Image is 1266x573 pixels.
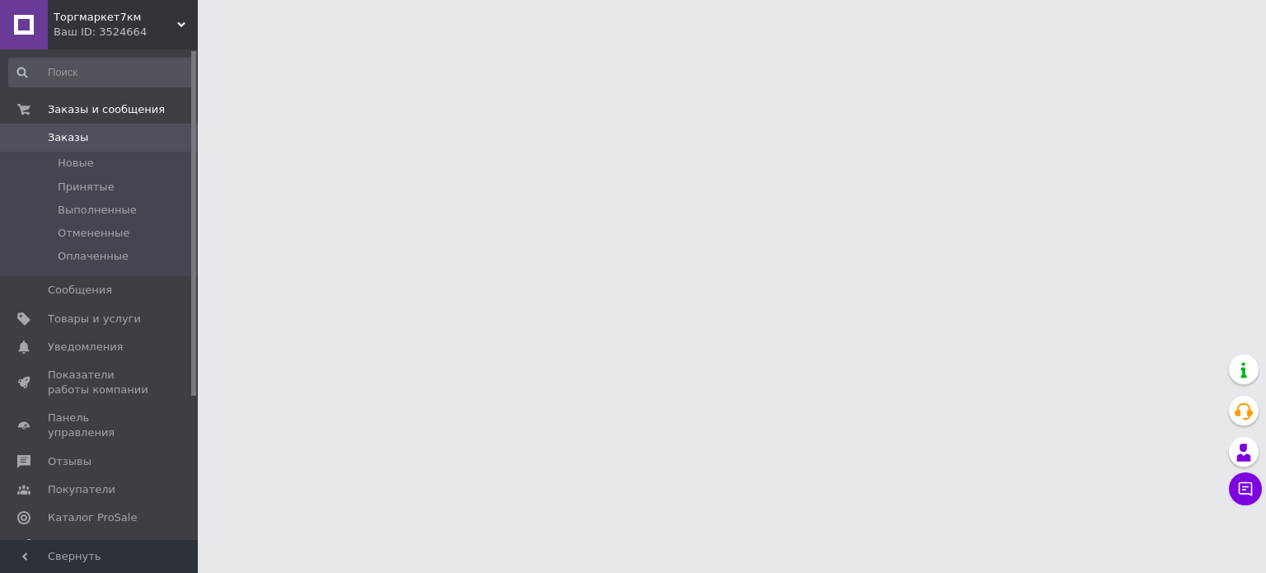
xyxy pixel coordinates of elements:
span: Сообщения [48,283,112,298]
span: Новые [58,156,94,171]
span: Оплаченные [58,249,129,264]
span: Заказы и сообщения [48,102,165,117]
span: Каталог ProSale [48,510,137,525]
span: Панель управления [48,411,152,440]
span: Покупатели [48,482,115,497]
span: Торгмаркет7км [54,10,177,25]
span: Выполненные [58,203,137,218]
input: Поиск [8,58,195,87]
span: Отмененные [58,226,129,241]
span: Заказы [48,130,88,145]
span: Принятые [58,180,115,195]
div: Ваш ID: 3524664 [54,25,198,40]
span: Аналитика [48,538,109,553]
button: Чат с покупателем [1229,472,1262,505]
span: Отзывы [48,454,91,469]
span: Товары и услуги [48,312,141,326]
span: Уведомления [48,340,123,355]
span: Показатели работы компании [48,368,152,397]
